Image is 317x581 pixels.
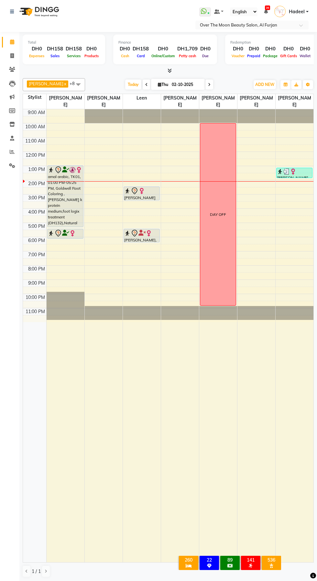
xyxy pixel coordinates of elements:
span: Today [125,79,141,90]
iframe: chat widget [290,555,311,575]
div: [PERSON_NAME], TK04, 01:10 PM-01:55 PM, Hair Cut [277,168,312,178]
div: DAY OFF [210,212,226,217]
span: 1 / 1 [32,568,41,575]
div: amal arabic, TK01, 01:00 PM-05:25 PM, Goldwell Root Coloring ,[PERSON_NAME] k protein medium,foot... [48,166,83,227]
div: [PERSON_NAME], TK03, 05:30 PM-06:15 PM, change color (Gelish) hands [48,229,83,238]
div: 4:00 PM [27,209,46,216]
div: 11:00 AM [24,138,46,144]
span: [PERSON_NAME] [276,94,314,109]
span: [PERSON_NAME] [237,94,275,109]
span: [PERSON_NAME] [85,94,123,109]
span: Prepaid [246,54,262,58]
div: DH0 [150,45,176,53]
span: Wallet [298,54,312,58]
div: 9:00 AM [27,109,46,116]
div: DH0 [83,45,100,53]
div: Stylist [23,94,46,101]
div: 12:00 PM [24,152,46,159]
div: [PERSON_NAME], TK03, 05:30 PM-06:30 PM, Pedicure With Gel Polish [124,229,159,242]
div: 11:00 PM [24,308,46,315]
img: logo [16,3,61,21]
span: 36 [265,5,270,10]
div: 260 [180,557,197,563]
div: DH1,709 [176,45,199,53]
div: 22 [201,557,218,563]
span: [PERSON_NAME] [199,94,237,109]
div: 9:00 PM [27,280,46,287]
div: 2:00 PM [27,180,46,187]
div: 10:00 PM [24,294,46,301]
span: Card [136,54,146,58]
span: Cash [120,54,130,58]
div: 7:00 PM [27,251,46,258]
div: 8:00 PM [27,266,46,272]
span: Gift Cards [279,54,298,58]
div: 5:00 PM [27,223,46,230]
div: Finance [118,40,212,45]
div: 536 [263,557,280,563]
input: 2025-10-02 [170,80,202,90]
div: 141 [242,557,259,563]
div: 89 [222,557,238,563]
div: Total [28,40,100,45]
div: DH0 [279,45,298,53]
span: Hadeel [289,8,305,15]
div: DH0 [262,45,279,53]
span: Services [66,54,82,58]
a: x [63,81,66,86]
span: Sales [49,54,61,58]
div: DH0 [28,45,46,53]
div: DH0 [246,45,262,53]
div: [PERSON_NAME] Indian, TK05, 02:30 PM-03:30 PM, relaxing massage 60 minutes [124,187,159,200]
img: Hadeel [274,6,286,17]
span: [PERSON_NAME] [29,81,63,86]
span: Online/Custom [150,54,176,58]
div: 1:00 PM [27,166,46,173]
div: 10:00 AM [24,123,46,130]
div: DH0 [230,45,246,53]
div: DH158 [131,45,150,53]
span: Petty cash [178,54,197,58]
div: 6:00 PM [27,237,46,244]
span: Expenses [28,54,46,58]
span: [PERSON_NAME] [161,94,199,109]
span: Products [83,54,100,58]
span: ADD NEW [255,82,274,87]
div: 3:00 PM [27,195,46,201]
div: DH0 [199,45,212,53]
a: 36 [264,9,268,15]
button: ADD NEW [254,80,276,89]
div: DH0 [118,45,131,53]
span: +8 [70,81,80,86]
span: [PERSON_NAME] [47,94,84,109]
span: Package [262,54,279,58]
span: Voucher [230,54,246,58]
div: DH158 [46,45,64,53]
span: Leen [123,94,161,102]
div: DH158 [64,45,83,53]
span: Due [201,54,210,58]
span: Thu [156,82,170,87]
div: DH0 [298,45,312,53]
div: Redemption [230,40,312,45]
